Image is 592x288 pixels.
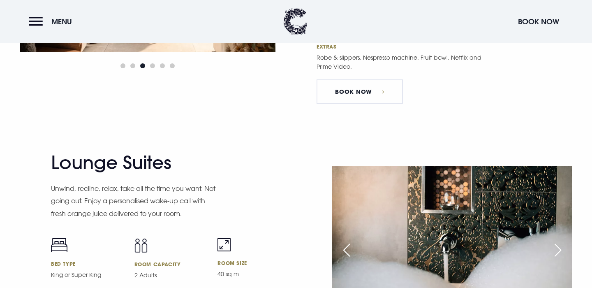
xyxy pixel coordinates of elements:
span: Menu [51,17,72,26]
p: 2 Adults [134,271,208,280]
span: Go to slide 1 [120,63,125,68]
img: Clandeboye Lodge [283,8,308,35]
h6: Extras [317,43,572,50]
img: Room size icon [217,238,231,251]
span: Go to slide 4 [150,63,155,68]
p: Robe & slippers. Nespresso machine. Fruit bowl. Netflix and Prime Video. [317,53,485,71]
span: Go to slide 2 [130,63,135,68]
p: King or Super King [51,270,125,279]
h2: Lounge Suites [51,152,211,174]
button: Book Now [514,13,563,30]
div: Previous slide [336,241,357,259]
img: Capacity icon [134,238,148,253]
div: Next slide [548,241,568,259]
h6: Room Size [217,260,291,266]
h6: Room Capacity [134,261,208,267]
span: Go to slide 6 [170,63,175,68]
img: Bed icon [51,238,67,252]
button: Menu [29,13,76,30]
span: Go to slide 5 [160,63,165,68]
span: Go to slide 3 [140,63,145,68]
h6: Bed Type [51,260,125,267]
p: Unwind, recline, relax, take all the time you want. Not going out. Enjoy a personalised wake-up c... [51,182,220,220]
p: 40 sq m [217,269,291,279]
a: BOOK NOW [317,79,403,104]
